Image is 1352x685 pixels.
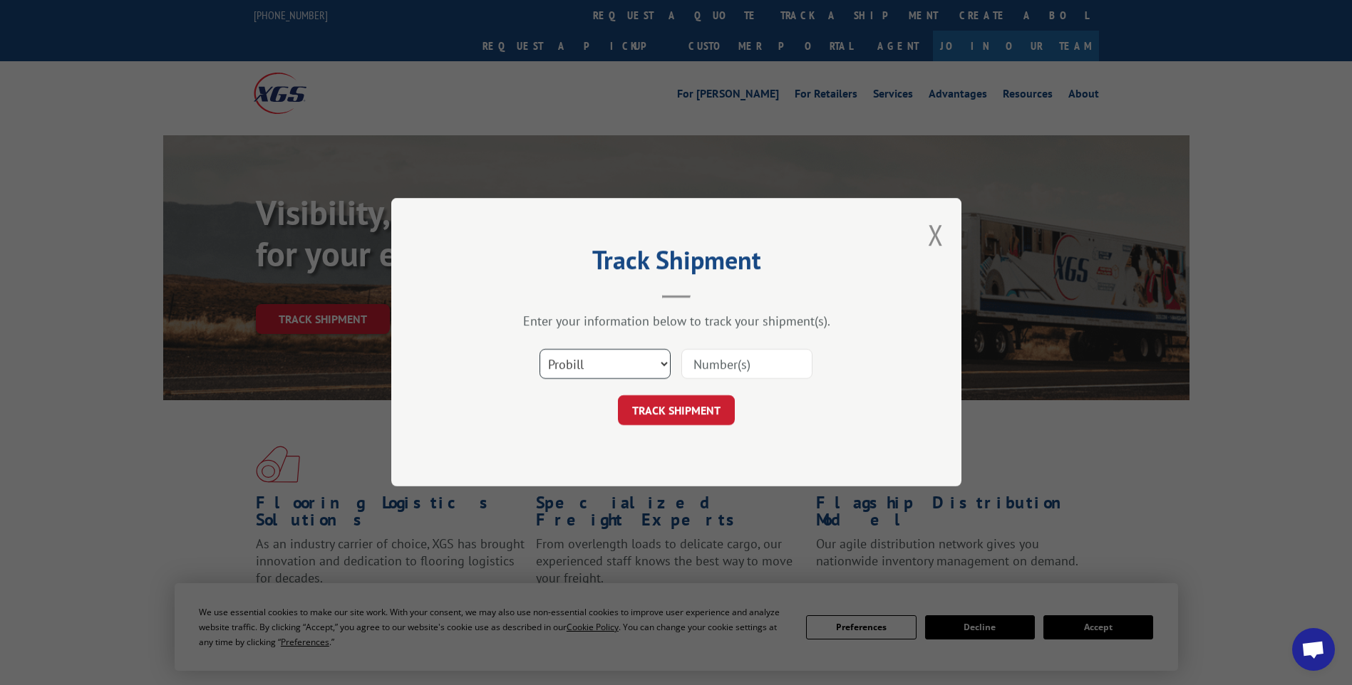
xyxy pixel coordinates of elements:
input: Number(s) [681,350,812,380]
button: Close modal [928,216,944,253]
button: TRACK SHIPMENT [618,396,735,426]
div: Open chat [1292,628,1335,671]
h2: Track Shipment [463,250,890,277]
div: Enter your information below to track your shipment(s). [463,313,890,330]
